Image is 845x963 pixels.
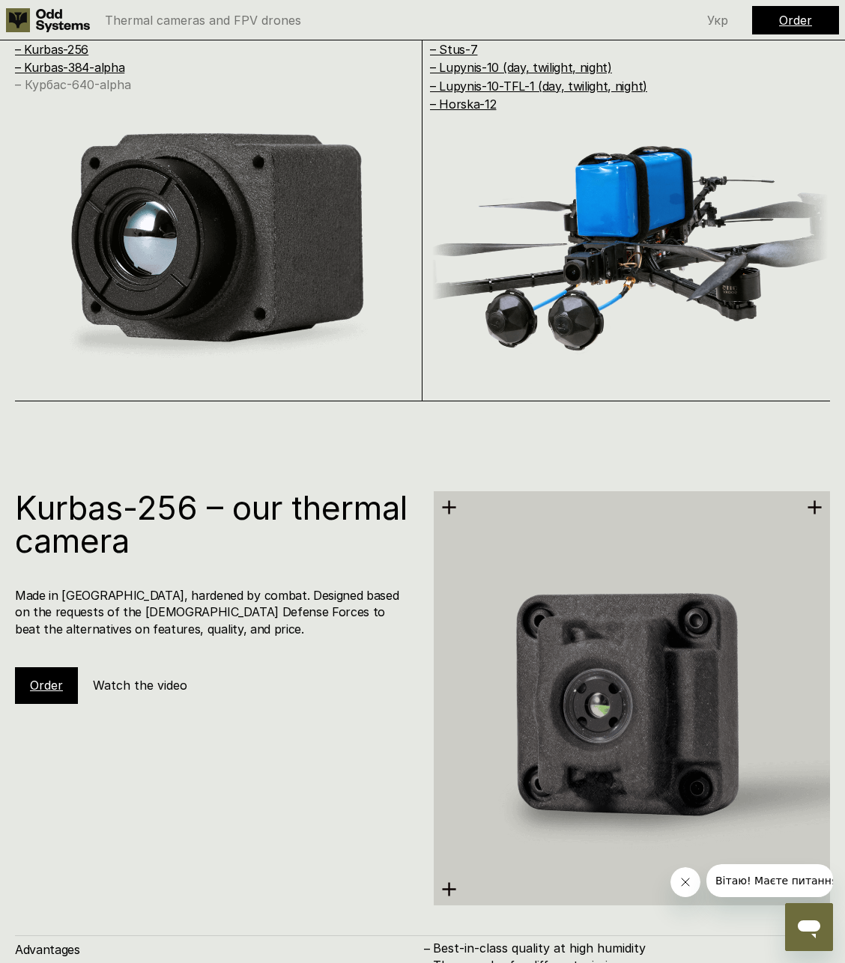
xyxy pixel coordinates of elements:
h4: Advantages [15,941,422,958]
a: – Kurbas-384-alpha [15,60,124,75]
h5: Watch the video [93,677,187,693]
span: Вітаю! Маєте питання? [9,10,137,22]
iframe: Close message [670,867,700,897]
p: Укр [707,14,728,26]
h1: Kurbas-256 – our thermal camera [15,491,411,557]
h4: – [424,940,430,956]
a: Order [30,678,63,693]
a: – Lupynis-10-TFL-1 (day, twilight, night) [430,79,647,94]
iframe: Message from company [706,864,833,897]
p: Thermal cameras and FPV drones [105,14,301,26]
a: – Stus-7 [430,42,477,57]
a: – Lupynis-10 (day, twilight, night) [430,60,612,75]
a: – Kurbas-256 [15,42,88,57]
iframe: Button to launch messaging window [785,903,833,951]
p: Best-in-class quality at high humidity [433,941,830,956]
a: – Horska-12 [430,97,496,112]
a: – Курбас-640-alpha [15,77,131,92]
a: Order [779,13,812,28]
h4: Made in [GEOGRAPHIC_DATA], hardened by combat. Designed based on the requests of the [DEMOGRAPHIC... [15,587,411,637]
